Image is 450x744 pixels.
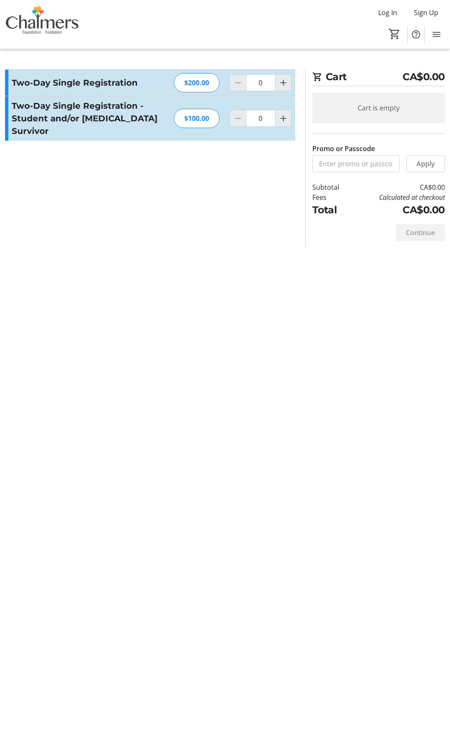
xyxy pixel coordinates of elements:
td: Total [312,202,351,217]
button: Increment by one [275,110,291,126]
button: Increment by one [275,75,291,91]
td: Subtotal [312,182,351,192]
span: Log In [378,8,397,18]
input: Enter promo or passcode [312,155,400,172]
div: Cart is empty [312,93,445,123]
h3: Two-Day Single Registration - Student and/or [MEDICAL_DATA] Survivor [12,100,164,137]
span: CA$0.00 [403,69,445,84]
td: Calculated at checkout [351,192,445,202]
button: Sign Up [407,6,445,19]
span: Apply [416,159,435,169]
input: Two-Day Single Registration - Student and/or Cancer Survivor Quantity [246,110,275,127]
button: Cart [387,26,402,42]
td: Fees [312,192,351,202]
h3: Two-Day Single Registration [12,76,164,89]
div: $200.00 [174,73,220,92]
button: Menu [428,26,445,43]
label: Promo or Passcode [312,144,375,154]
td: CA$0.00 [351,182,445,192]
div: $100.00 [174,109,220,128]
h2: Cart [312,69,445,86]
button: Apply [406,155,445,172]
span: Sign Up [414,8,438,18]
td: CA$0.00 [351,202,445,217]
input: Two-Day Single Registration Quantity [246,74,275,91]
button: Log In [372,6,404,19]
img: Chalmers Foundation's Logo [5,3,80,45]
button: Help [408,26,424,43]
